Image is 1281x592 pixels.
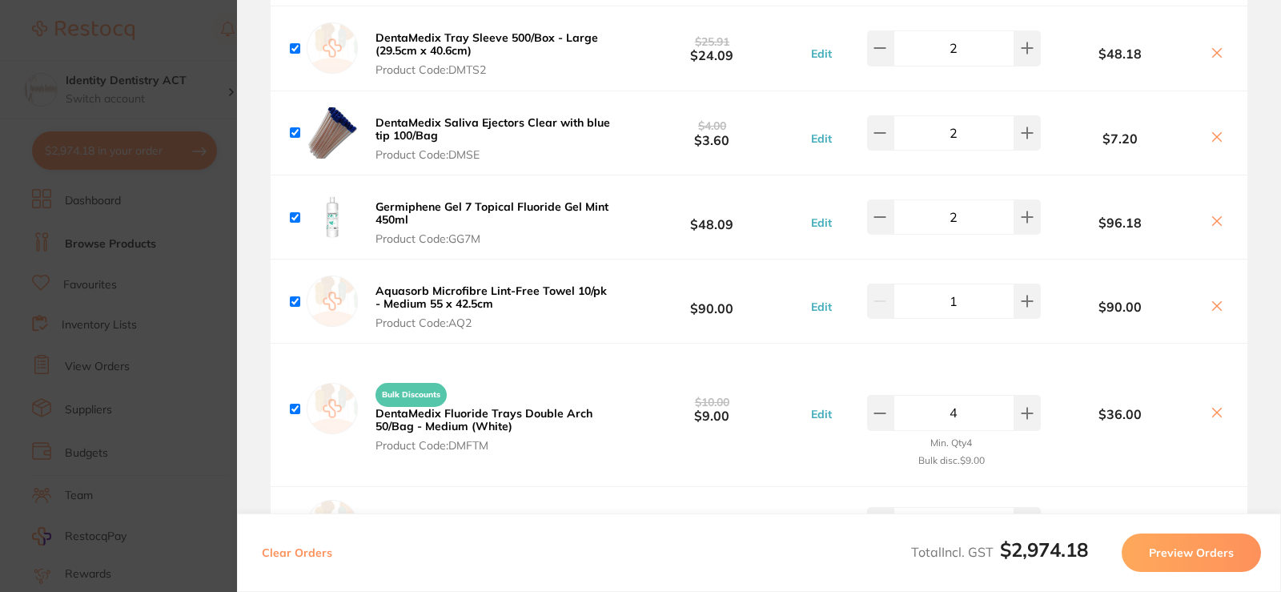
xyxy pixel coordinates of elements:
[806,300,837,314] button: Edit
[371,199,618,246] button: Germiphene Gel 7 Topical Fluoride Gel Mint 450ml Product Code:GG7M
[375,406,592,433] b: DentaMedix Fluoride Trays Double Arch 50/Bag - Medium (White)
[375,232,613,245] span: Product Code: GG7M
[375,316,613,329] span: Product Code: AQ2
[307,383,358,434] img: empty.jpg
[371,376,618,453] button: Bulk Discounts DentaMedix Fluoride Trays Double Arch 50/Bag - Medium (White) Product Code:DMFTM
[375,439,613,452] span: Product Code: DMFTM
[618,118,805,147] b: $3.60
[806,407,837,421] button: Edit
[371,115,618,162] button: DentaMedix Saliva Ejectors Clear with blue tip 100/Bag Product Code:DMSE
[375,284,607,311] b: Aquasorb Microfibre Lint-Free Towel 10/pk - Medium 55 x 42.5cm
[371,30,618,77] button: DentaMedix Tray Sleeve 500/Box - Large (29.5cm x 40.6cm) Product Code:DMTS2
[695,395,729,409] span: $10.00
[806,215,837,230] button: Edit
[307,276,358,327] img: empty.jpg
[618,287,805,316] b: $90.00
[618,510,805,540] b: $86.36
[1041,215,1199,230] b: $96.18
[307,500,358,551] img: empty.jpg
[307,22,358,74] img: empty.jpg
[307,191,358,243] img: ZnE4cmFjZw
[375,383,447,407] span: Bulk Discounts
[375,63,613,76] span: Product Code: DMTS2
[806,46,837,61] button: Edit
[1041,131,1199,146] b: $7.20
[1041,407,1199,421] b: $36.00
[375,199,608,227] b: Germiphene Gel 7 Topical Fluoride Gel Mint 450ml
[918,455,985,466] small: Bulk disc. $9.00
[257,534,337,572] button: Clear Orders
[618,34,805,63] b: $24.09
[307,107,358,159] img: dnd4cGpuNA
[375,148,613,161] span: Product Code: DMSE
[375,30,598,58] b: DentaMedix Tray Sleeve 500/Box - Large (29.5cm x 40.6cm)
[375,115,610,143] b: DentaMedix Saliva Ejectors Clear with blue tip 100/Bag
[1041,46,1199,61] b: $48.18
[930,437,972,449] small: Min. Qty 4
[698,119,726,133] span: $4.00
[911,544,1088,560] span: Total Incl. GST
[371,284,618,330] button: Aquasorb Microfibre Lint-Free Towel 10/pk - Medium 55 x 42.5cm Product Code:AQ2
[1000,538,1088,562] b: $2,974.18
[695,34,729,49] span: $25.91
[1041,300,1199,314] b: $90.00
[618,394,805,424] b: $9.00
[806,131,837,146] button: Edit
[618,203,805,232] b: $48.09
[1122,534,1261,572] button: Preview Orders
